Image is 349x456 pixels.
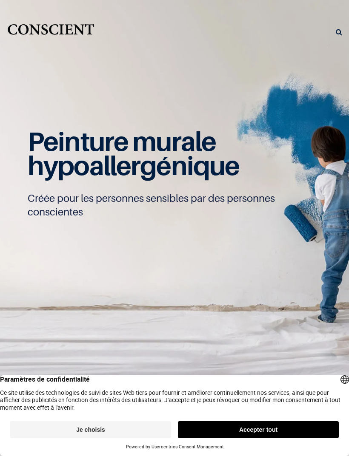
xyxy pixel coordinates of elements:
[6,21,95,43] img: Conscient
[28,192,321,219] p: Créée pour les personnes sensibles par des personnes conscientes
[6,21,95,43] a: Logo of Conscient
[28,125,216,157] span: Peinture murale
[28,150,239,181] span: hypoallergénique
